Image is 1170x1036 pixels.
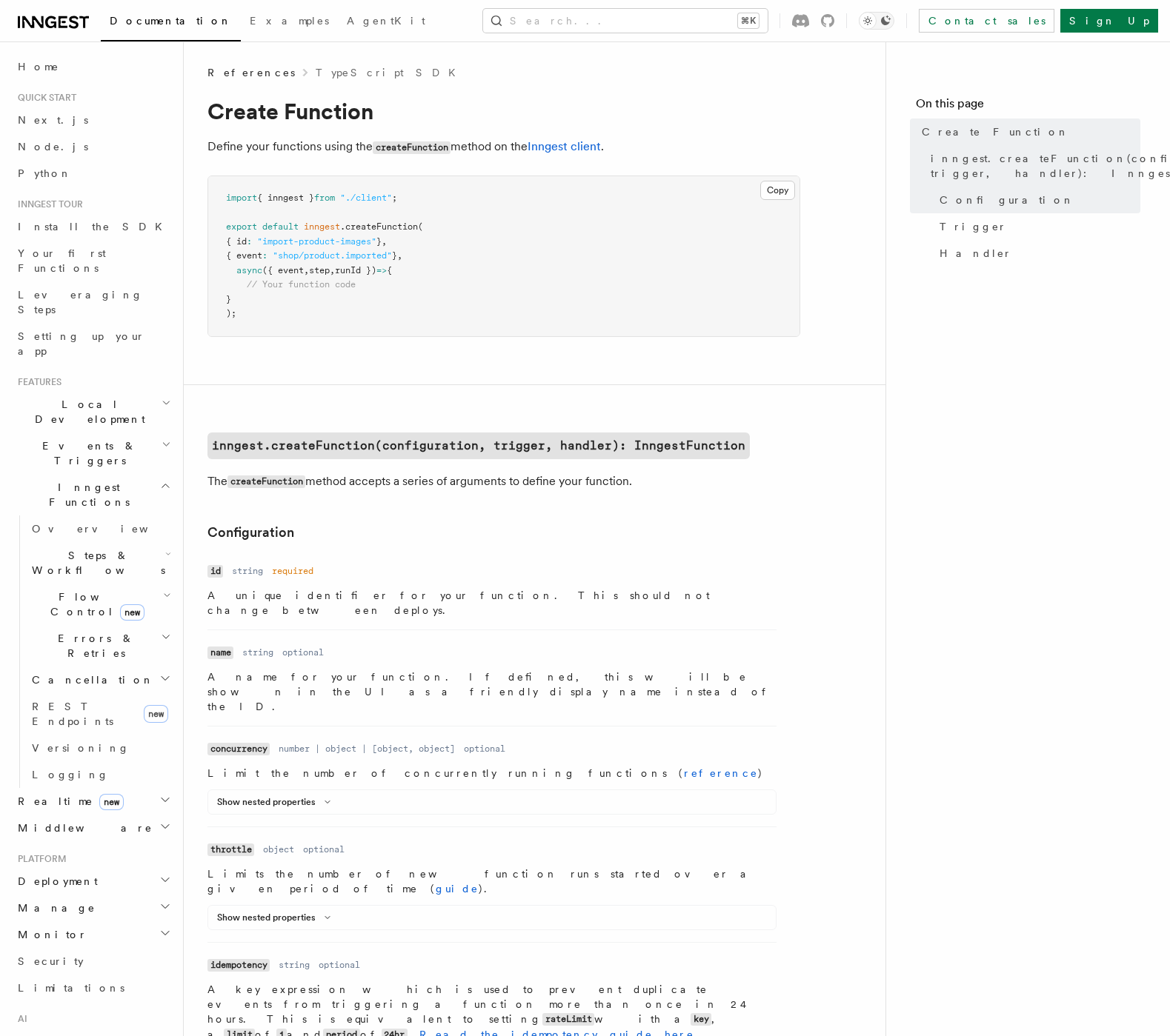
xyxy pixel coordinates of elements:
code: id [207,565,223,578]
a: inngest.createFunction(configuration, trigger, handler): InngestFunction [925,145,1140,187]
code: idempotency [207,959,270,972]
a: Contact sales [919,9,1054,33]
button: Show nested properties [217,796,336,808]
a: Handler [934,240,1140,267]
span: References [207,65,295,80]
a: Versioning [26,735,174,761]
h4: On this page [916,95,1140,118]
span: } [392,250,397,261]
button: Inngest Functions [12,474,174,515]
button: Monitor [12,921,174,948]
a: Home [12,53,174,80]
span: Setting up your app [18,330,145,357]
span: new [144,705,168,723]
span: Node.js [18,141,88,153]
div: Inngest Functions [12,515,174,788]
button: Realtimenew [12,788,174,815]
span: Steps & Workflows [26,548,165,578]
dd: optional [464,743,505,755]
dd: string [242,646,273,658]
span: Examples [250,15,329,27]
span: Handler [940,246,1012,261]
code: concurrency [207,743,270,755]
dd: number | object | [object, object] [279,743,455,755]
a: Limitations [12,975,174,1001]
p: A name for your function. If defined, this will be shown in the UI as a friendly display name ins... [207,669,777,714]
span: Trigger [940,219,1007,234]
a: inngest.createFunction(configuration, trigger, handler): InngestFunction [207,432,750,459]
p: The method accepts a series of arguments to define your function. [207,471,800,492]
span: { event [226,250,262,261]
span: inngest [304,221,340,232]
span: Next.js [18,114,88,126]
a: reference [684,767,758,779]
span: Events & Triggers [12,438,162,468]
span: new [120,604,144,621]
span: "./client" [340,193,392,203]
a: Configuration [934,187,1140,213]
span: { [387,265,392,275]
span: , [330,265,335,275]
button: Middleware [12,815,174,841]
span: Monitor [12,927,87,942]
span: Inngest Functions [12,480,160,509]
a: guide [436,883,479,895]
a: Inngest client [528,139,601,153]
span: Middleware [12,821,153,835]
button: Search...⌘K [483,9,768,33]
span: } [376,236,382,247]
button: Copy [760,181,795,200]
code: name [207,646,233,659]
a: Trigger [934,213,1140,240]
a: Security [12,948,174,975]
a: TypeScript SDK [316,65,465,80]
code: throttle [207,843,254,856]
span: runId }) [335,265,376,275]
code: key [691,1013,711,1026]
span: AI [12,1013,27,1025]
dd: string [232,565,263,577]
a: Documentation [101,4,241,41]
button: Deployment [12,868,174,895]
code: createFunction [227,475,305,488]
a: Next.js [12,107,174,133]
span: Versioning [32,742,130,754]
span: Features [12,376,62,388]
dd: optional [303,843,345,855]
a: Configuration [207,522,294,543]
span: Cancellation [26,672,154,687]
span: REST Endpoints [32,701,113,727]
span: Your first Functions [18,247,106,274]
span: , [397,250,402,261]
dd: required [272,565,313,577]
span: Python [18,167,72,179]
span: default [262,221,299,232]
span: Deployment [12,874,98,889]
dd: string [279,959,310,971]
span: Home [18,59,59,74]
span: export [226,221,257,232]
button: Toggle dark mode [859,12,894,30]
span: Errors & Retries [26,631,161,661]
button: Show nested properties [217,912,336,923]
p: A unique identifier for your function. This should not change between deploys. [207,588,777,618]
button: Cancellation [26,666,174,693]
span: : [247,236,252,247]
button: Manage [12,895,174,921]
p: Limits the number of new function runs started over a given period of time ( ). [207,866,777,896]
a: Create Function [916,118,1140,145]
a: Leveraging Steps [12,281,174,323]
span: Overview [32,523,185,535]
span: Realtime [12,794,124,809]
span: Inngest tour [12,198,83,210]
span: : [262,250,267,261]
dd: optional [282,646,324,658]
span: Limitations [18,982,124,994]
span: Local Development [12,397,162,427]
span: Install the SDK [18,221,171,233]
span: Platform [12,853,67,865]
code: rateLimit [542,1013,594,1026]
span: "shop/product.imported" [273,250,392,261]
span: Quick start [12,92,76,104]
